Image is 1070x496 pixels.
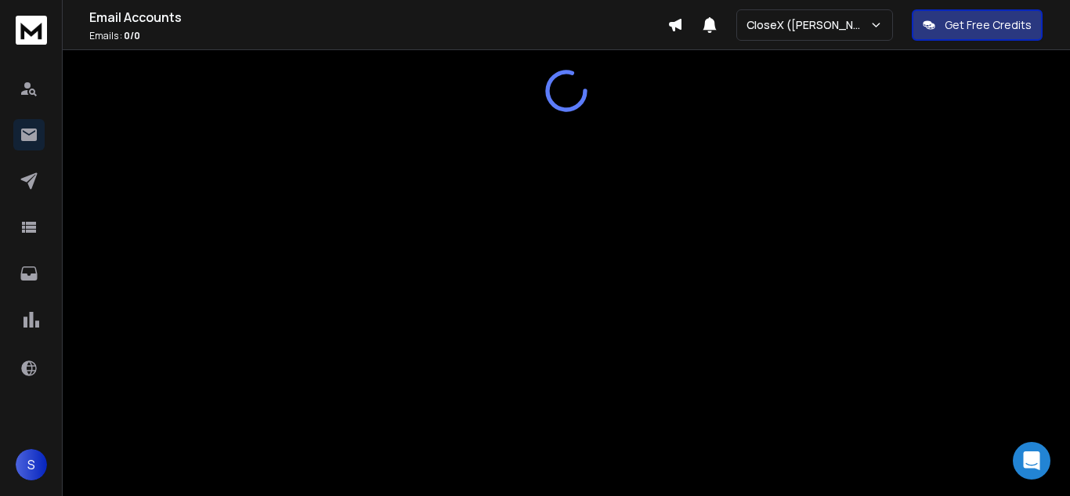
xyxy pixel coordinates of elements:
[16,449,47,480] button: S
[912,9,1043,41] button: Get Free Credits
[945,17,1032,33] p: Get Free Credits
[1013,442,1050,480] div: Open Intercom Messenger
[746,17,869,33] p: CloseX ([PERSON_NAME])
[16,16,47,45] img: logo
[89,30,667,42] p: Emails :
[89,8,667,27] h1: Email Accounts
[124,29,140,42] span: 0 / 0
